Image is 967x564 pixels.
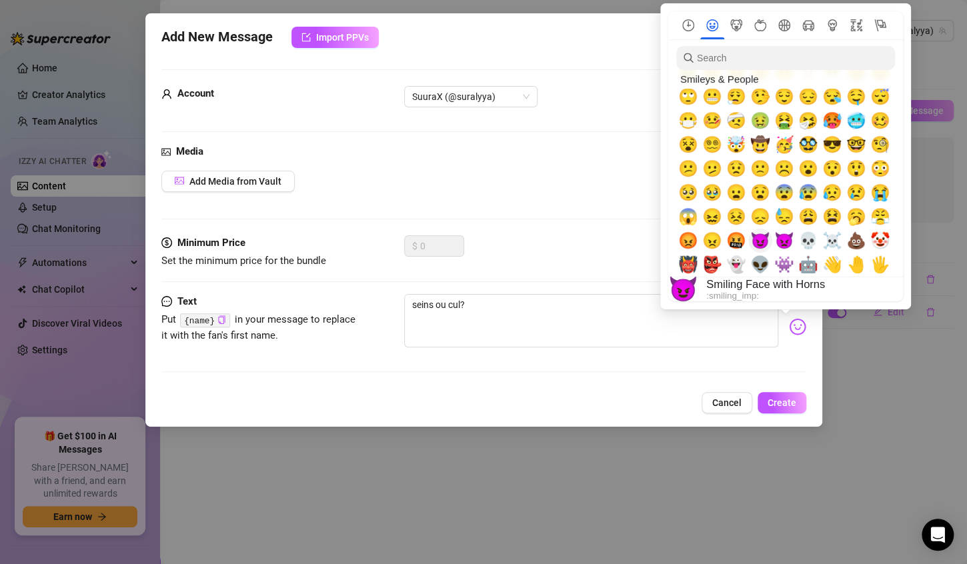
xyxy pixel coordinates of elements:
span: Cancel [712,397,742,408]
strong: Text [177,295,197,307]
textarea: seins ou cul? [404,294,778,347]
span: Put in your message to replace it with the fan's first name. [161,313,356,341]
span: import [301,33,311,42]
button: Click to Copy [217,315,226,325]
span: copy [217,315,226,324]
span: Import PPVs [316,32,369,43]
span: picture [161,144,171,160]
strong: Minimum Price [177,237,245,249]
span: picture [175,176,184,185]
button: Create [758,392,806,413]
span: SuuraX (@suralyya) [412,87,530,107]
strong: Media [176,145,203,157]
div: Open Intercom Messenger [922,519,954,551]
span: Add Media from Vault [189,176,281,187]
button: Import PPVs [291,27,379,48]
span: dollar [161,235,172,251]
img: svg%3e [789,318,806,335]
span: Add New Message [161,27,273,48]
strong: Account [177,87,214,99]
button: Cancel [702,392,752,413]
span: user [161,86,172,102]
span: message [161,294,172,310]
span: Set the minimum price for the bundle [161,255,326,267]
code: {name} [180,313,230,327]
button: Add Media from Vault [161,171,295,192]
span: Create [768,397,796,408]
